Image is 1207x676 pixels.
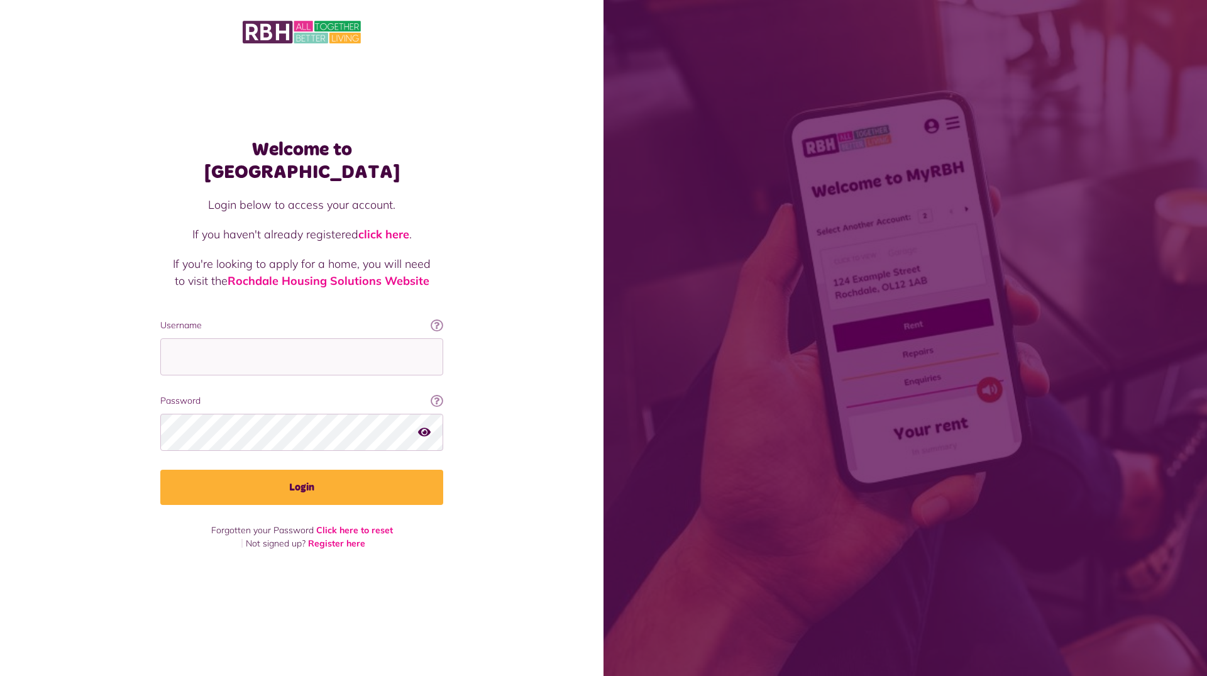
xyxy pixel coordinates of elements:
[308,538,365,549] a: Register here
[358,227,409,241] a: click here
[160,138,443,184] h1: Welcome to [GEOGRAPHIC_DATA]
[173,196,431,213] p: Login below to access your account.
[211,524,314,536] span: Forgotten your Password
[173,226,431,243] p: If you haven't already registered .
[160,470,443,505] button: Login
[160,394,443,407] label: Password
[160,319,443,332] label: Username
[246,538,306,549] span: Not signed up?
[316,524,393,536] a: Click here to reset
[173,255,431,289] p: If you're looking to apply for a home, you will need to visit the
[228,274,429,288] a: Rochdale Housing Solutions Website
[243,19,361,45] img: MyRBH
